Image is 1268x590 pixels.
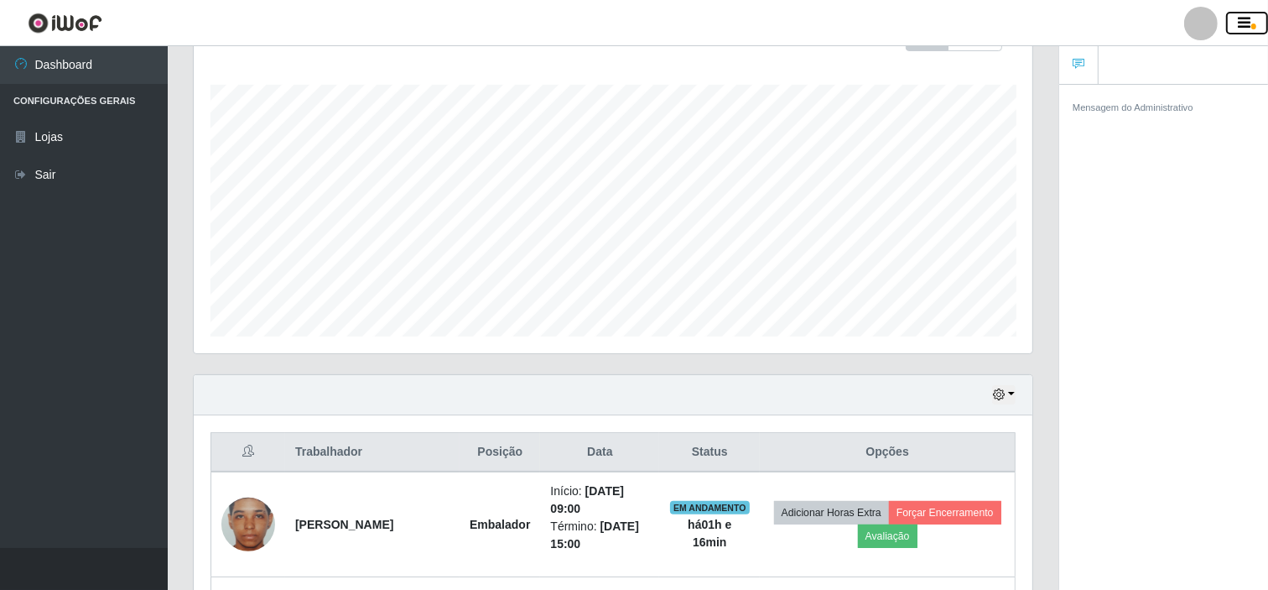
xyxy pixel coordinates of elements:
[540,433,659,473] th: Data
[659,433,760,473] th: Status
[470,518,530,531] strong: Embalador
[688,518,731,549] strong: há 01 h e 16 min
[28,13,102,34] img: CoreUI Logo
[550,483,649,518] li: Início:
[460,433,540,473] th: Posição
[889,501,1001,525] button: Forçar Encerramento
[550,518,649,553] li: Término:
[670,501,750,514] span: EM ANDAMENTO
[760,433,1015,473] th: Opções
[295,518,393,531] strong: [PERSON_NAME]
[858,525,917,548] button: Avaliação
[1073,102,1193,112] small: Mensagem do Administrativo
[550,484,624,515] time: [DATE] 09:00
[285,433,460,473] th: Trabalhador
[221,477,275,572] img: 1692719083262.jpeg
[774,501,889,525] button: Adicionar Horas Extra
